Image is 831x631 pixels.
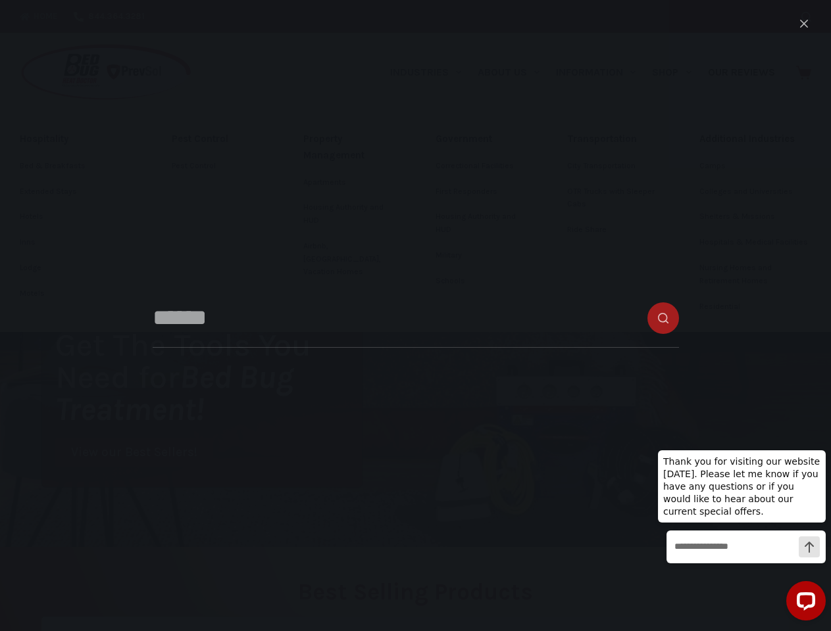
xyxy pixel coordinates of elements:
[699,125,812,153] a: Additional Industries
[548,33,644,112] a: Information
[436,269,528,294] a: Schools
[382,33,469,112] a: Industries
[647,438,831,631] iframe: LiveChat chat widget
[436,154,528,179] a: Correctional Facilities
[303,234,395,285] a: Airbnb, [GEOGRAPHIC_DATA], Vacation Homes
[20,281,132,306] a: Motels
[20,230,132,255] a: Inns
[469,33,547,112] a: About Us
[20,154,132,179] a: Bed & Breakfasts
[55,329,362,425] h1: Get The Tools You Need for
[41,580,790,603] h2: Best Selling Products
[699,179,812,204] a: Colleges and Universities
[71,446,197,459] span: View our Best Sellers!
[303,170,395,195] a: Apartments
[303,125,395,170] a: Property Management
[567,125,659,153] a: Transportation
[20,256,132,281] a: Lodge
[644,33,699,112] a: Shop
[172,154,264,179] a: Pest Control
[303,195,395,233] a: Housing Authority and HUD
[567,218,659,243] a: Ride Share
[436,125,528,153] a: Government
[699,294,812,319] a: Residential
[55,438,213,467] a: View our Best Sellers!
[801,12,811,22] button: Search
[699,154,812,179] a: Camps
[20,125,132,153] a: Hospitality
[20,204,132,229] a: Hotels
[20,179,132,204] a: Extended Stays
[699,230,812,255] a: Hospitals & Medical Facilities
[699,256,812,294] a: Nursing Homes and Retirement Homes
[55,358,293,428] i: Bed Bug Treatment!
[699,204,812,229] a: Shelters & Missions
[436,204,528,243] a: Housing Authority and HUD
[567,154,659,179] a: City Transportation
[699,33,783,112] a: Our Reviews
[20,43,192,102] img: Prevsol/Bed Bug Heat Doctor
[436,243,528,268] a: Military
[172,125,264,153] a: Pest Control
[567,179,659,218] a: OTR Trucks with Sleeper Cabs
[436,179,528,204] a: First Responders
[382,33,783,112] nav: Primary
